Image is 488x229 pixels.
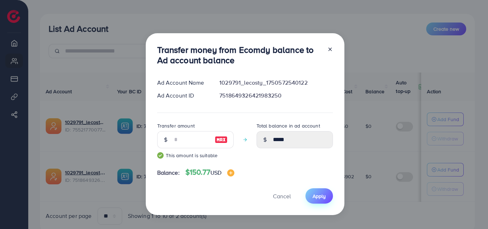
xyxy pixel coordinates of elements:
div: Ad Account ID [151,91,214,100]
iframe: Chat [458,197,483,224]
span: USD [210,169,221,176]
img: image [215,135,228,144]
button: Apply [305,188,333,204]
div: 1029791_lecosty_1750572540122 [214,79,338,87]
label: Transfer amount [157,122,195,129]
img: guide [157,152,164,159]
h4: $150.77 [185,168,235,177]
span: Apply [313,193,326,200]
span: Balance: [157,169,180,177]
img: image [227,169,234,176]
label: Total balance in ad account [257,122,320,129]
div: 7518649326421983250 [214,91,338,100]
button: Cancel [264,188,300,204]
h3: Transfer money from Ecomdy balance to Ad account balance [157,45,322,65]
small: This amount is suitable [157,152,234,159]
div: Ad Account Name [151,79,214,87]
span: Cancel [273,192,291,200]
